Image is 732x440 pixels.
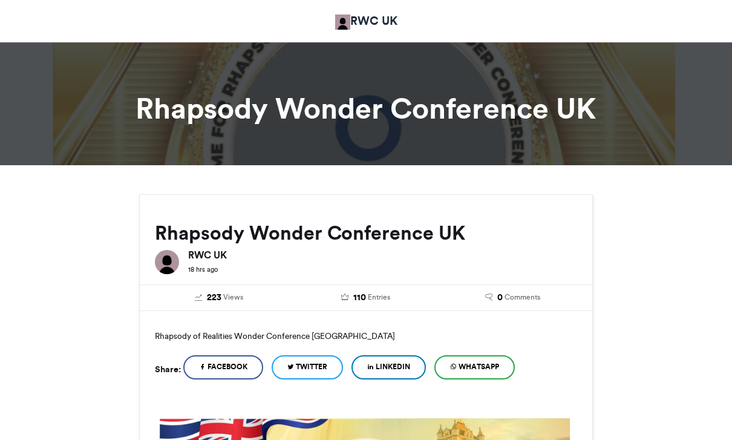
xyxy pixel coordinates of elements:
a: 223 Views [155,291,284,304]
a: Twitter [272,355,343,379]
span: Twitter [296,361,327,372]
a: 0 Comments [448,291,577,304]
img: RWC UK [155,250,179,274]
span: Entries [368,292,390,303]
h2: Rhapsody Wonder Conference UK [155,222,577,244]
a: Facebook [183,355,263,379]
span: Facebook [208,361,247,372]
span: 223 [207,291,221,304]
small: 18 hrs ago [188,265,218,274]
h1: Rhapsody Wonder Conference UK [30,94,702,123]
span: 110 [353,291,366,304]
a: RWC UK [335,12,397,30]
span: Comments [505,292,540,303]
a: LinkedIn [351,355,426,379]
span: LinkedIn [376,361,410,372]
img: RWC UK [335,15,350,30]
h5: Share: [155,361,181,377]
a: 110 Entries [302,291,431,304]
a: WhatsApp [434,355,515,379]
span: WhatsApp [459,361,499,372]
span: Views [223,292,243,303]
h6: RWC UK [188,250,577,260]
p: Rhapsody of Realities Wonder Conference [GEOGRAPHIC_DATA] [155,326,577,346]
span: 0 [497,291,503,304]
